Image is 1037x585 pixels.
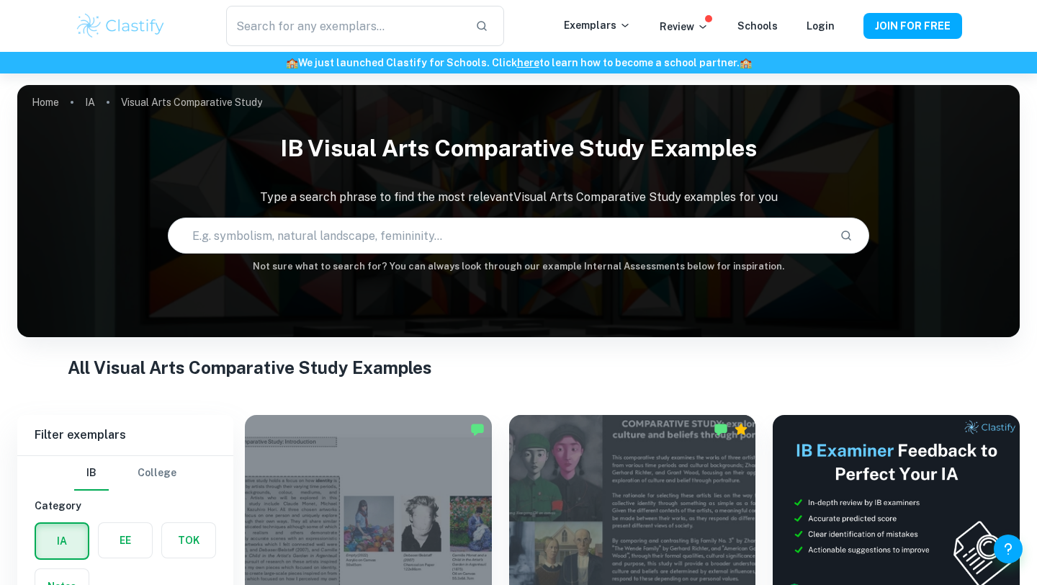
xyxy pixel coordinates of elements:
[714,422,728,437] img: Marked
[36,524,88,558] button: IA
[74,456,109,491] button: IB
[17,259,1020,274] h6: Not sure what to search for? You can always look through our example Internal Assessments below f...
[68,354,970,380] h1: All Visual Arts Comparative Study Examples
[138,456,176,491] button: College
[564,17,631,33] p: Exemplars
[32,92,59,112] a: Home
[17,415,233,455] h6: Filter exemplars
[85,92,95,112] a: IA
[660,19,709,35] p: Review
[169,215,828,256] input: E.g. symbolism, natural landscape, femininity...
[99,523,152,558] button: EE
[807,20,835,32] a: Login
[994,535,1023,563] button: Help and Feedback
[517,57,539,68] a: here
[121,94,262,110] p: Visual Arts Comparative Study
[740,57,752,68] span: 🏫
[17,189,1020,206] p: Type a search phrase to find the most relevant Visual Arts Comparative Study examples for you
[162,523,215,558] button: TOK
[470,422,485,437] img: Marked
[17,125,1020,171] h1: IB Visual Arts Comparative Study examples
[737,20,778,32] a: Schools
[226,6,464,46] input: Search for any exemplars...
[35,498,216,514] h6: Category
[3,55,1034,71] h6: We just launched Clastify for Schools. Click to learn how to become a school partner.
[286,57,298,68] span: 🏫
[734,422,748,437] div: Premium
[834,223,858,248] button: Search
[863,13,962,39] button: JOIN FOR FREE
[74,456,176,491] div: Filter type choice
[75,12,166,40] img: Clastify logo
